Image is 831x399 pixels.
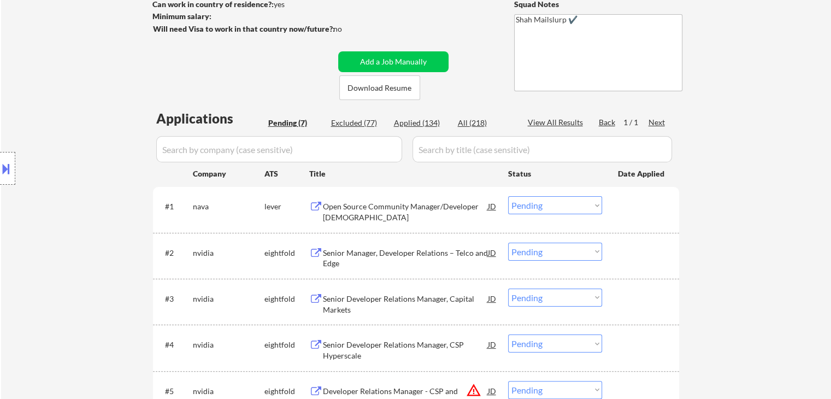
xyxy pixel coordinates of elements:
div: nvidia [193,248,264,259]
div: 1 / 1 [623,117,649,128]
strong: Will need Visa to work in that country now/future?: [153,24,335,33]
button: Download Resume [339,75,420,100]
div: Applications [156,112,264,125]
input: Search by title (case sensitive) [412,136,672,162]
div: eightfold [264,386,309,397]
div: eightfold [264,248,309,259]
div: Pending (7) [268,118,323,128]
div: Senior Developer Relations Manager, CSP Hyperscale [323,339,488,361]
div: View All Results [528,117,586,128]
div: ATS [264,168,309,179]
div: Company [193,168,264,179]
div: Open Source Community Manager/Developer [DEMOGRAPHIC_DATA] [323,201,488,222]
strong: Minimum salary: [152,11,211,21]
div: Senior Manager, Developer Relations – Telco and Edge [323,248,488,269]
button: Add a Job Manually [338,51,449,72]
div: Status [508,163,602,183]
div: Senior Developer Relations Manager, Capital Markets [323,294,488,315]
div: Date Applied [618,168,666,179]
div: Back [599,117,616,128]
div: All (218) [458,118,512,128]
div: nava [193,201,264,212]
div: nvidia [193,339,264,350]
div: #4 [165,339,184,350]
div: JD [487,335,498,354]
div: #3 [165,294,184,304]
input: Search by company (case sensitive) [156,136,402,162]
div: JD [487,196,498,216]
div: nvidia [193,386,264,397]
div: Applied (134) [394,118,449,128]
div: eightfold [264,294,309,304]
div: Excluded (77) [331,118,386,128]
div: Title [309,168,498,179]
div: #5 [165,386,184,397]
div: JD [487,243,498,262]
div: lever [264,201,309,212]
div: no [333,24,364,34]
div: Next [649,117,666,128]
div: JD [487,289,498,308]
div: nvidia [193,294,264,304]
button: warning_amber [466,383,481,398]
div: eightfold [264,339,309,350]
